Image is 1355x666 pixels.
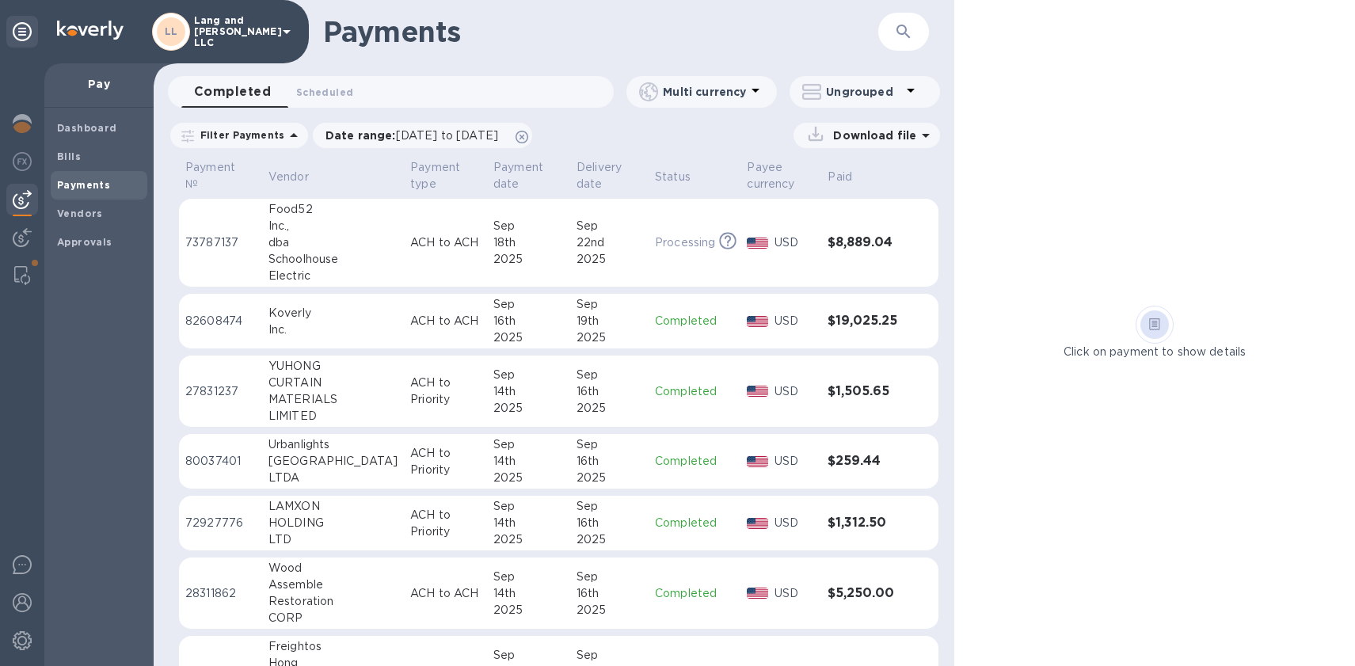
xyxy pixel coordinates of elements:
p: Ungrouped [826,84,901,100]
div: 22nd [577,234,642,251]
div: Food52 [268,201,398,218]
p: Processing [655,234,715,251]
div: CURTAIN [268,375,398,391]
h3: $1,505.65 [828,384,907,399]
span: Completed [194,81,271,103]
img: Logo [57,21,124,40]
p: Multi currency [663,84,746,100]
p: ACH to Priority [410,507,481,540]
span: Paid [828,169,873,185]
div: YUHONG [268,358,398,375]
p: Lang and [PERSON_NAME] LLC [194,15,273,48]
div: Sep [577,367,642,383]
p: 82608474 [185,313,256,329]
p: 72927776 [185,515,256,531]
p: ACH to Priority [410,445,481,478]
div: [GEOGRAPHIC_DATA] [268,453,398,470]
div: Sep [493,367,564,383]
div: Sep [577,569,642,585]
p: Payment date [493,159,543,192]
div: Sep [493,436,564,453]
p: Completed [655,585,734,602]
div: 2025 [493,400,564,417]
div: 2025 [577,329,642,346]
div: 2025 [577,602,642,618]
div: Sep [577,218,642,234]
p: USD [775,453,815,470]
div: LTD [268,531,398,548]
h3: $259.44 [828,454,907,469]
span: Payment № [185,159,256,192]
div: 2025 [493,329,564,346]
p: 27831237 [185,383,256,400]
div: Unpin categories [6,16,38,48]
div: Schoolhouse [268,251,398,268]
img: USD [747,386,768,397]
div: 2025 [493,531,564,548]
div: 14th [493,585,564,602]
h1: Payments [323,15,878,48]
p: Completed [655,313,734,329]
p: Payee currency [747,159,794,192]
b: Bills [57,150,81,162]
div: Restoration [268,593,398,610]
p: ACH to Priority [410,375,481,408]
div: 16th [577,515,642,531]
p: USD [775,313,815,329]
h3: $19,025.25 [828,314,907,329]
div: Sep [493,569,564,585]
div: 14th [493,515,564,531]
div: 2025 [577,400,642,417]
div: 16th [493,313,564,329]
h3: $1,312.50 [828,516,907,531]
span: Payment date [493,159,564,192]
p: Payment type [410,159,460,192]
div: Koverly [268,305,398,322]
div: Date range:[DATE] to [DATE] [313,123,532,148]
div: 19th [577,313,642,329]
div: Sep [577,436,642,453]
div: Sep [493,498,564,515]
div: LTDA [268,470,398,486]
p: Download file [827,127,916,143]
div: 2025 [577,531,642,548]
div: Sep [493,647,564,664]
img: USD [747,316,768,327]
img: USD [747,456,768,467]
p: Vendor [268,169,309,185]
div: 2025 [493,251,564,268]
p: Pay [57,76,141,92]
p: 73787137 [185,234,256,251]
div: 16th [577,585,642,602]
p: Date range : [325,127,506,143]
h3: $8,889.04 [828,235,907,250]
div: HOLDING [268,515,398,531]
b: Payments [57,179,110,191]
div: 14th [493,453,564,470]
div: 16th [577,453,642,470]
p: Delivery date [577,159,622,192]
div: Sep [493,296,564,313]
span: Scheduled [296,84,353,101]
b: LL [165,25,178,37]
div: Sep [577,647,642,664]
p: USD [775,585,815,602]
p: ACH to ACH [410,313,481,329]
img: USD [747,238,768,249]
div: 14th [493,383,564,400]
div: Wood [268,560,398,577]
p: Filter Payments [194,128,284,142]
div: MATERIALS [268,391,398,408]
div: LAMXON [268,498,398,515]
div: Urbanlights [268,436,398,453]
b: Approvals [57,236,112,248]
div: Assemble [268,577,398,593]
div: 2025 [493,470,564,486]
div: dba [268,234,398,251]
div: Sep [577,296,642,313]
p: 80037401 [185,453,256,470]
div: Freightos [268,638,398,655]
span: Payee currency [747,159,815,192]
img: USD [747,518,768,529]
div: LIMITED [268,408,398,424]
